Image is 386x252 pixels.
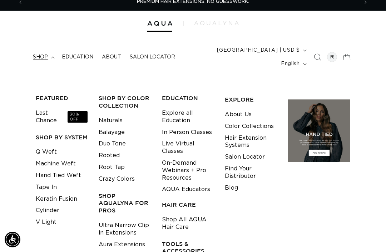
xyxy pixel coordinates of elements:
[162,184,210,195] a: AQUA Educators
[310,49,325,65] summary: Search
[5,232,20,247] div: Accessibility Menu
[36,134,88,141] h3: SHOP BY SYSTEM
[194,21,239,25] img: aqualyna.com
[62,54,93,60] span: Education
[99,192,150,214] h3: Shop AquaLyna for Pros
[162,157,214,184] a: On-Demand Webinars + Pro Resources
[58,50,98,65] a: Education
[99,115,123,127] a: Naturals
[99,94,150,109] h3: Shop by Color Collection
[99,150,120,161] a: Rooted
[36,216,56,228] a: V Light
[36,193,77,205] a: Keratin Fusion
[217,47,300,54] span: [GEOGRAPHIC_DATA] | USD $
[36,158,76,170] a: Machine Weft
[162,107,214,127] a: Explore all Education
[281,60,300,68] span: English
[98,50,125,65] a: About
[162,201,214,209] h3: HAIR CARE
[162,127,212,138] a: In Person Classes
[36,170,81,181] a: Hand Tied Weft
[99,173,135,185] a: Crazy Colors
[213,43,310,57] button: [GEOGRAPHIC_DATA] | USD $
[102,54,121,60] span: About
[36,94,88,102] h3: FEATURED
[225,132,277,151] a: Hair Extension Systems
[99,127,125,138] a: Balayage
[225,120,274,132] a: Color Collections
[162,94,214,102] h3: EDUCATION
[350,218,386,252] iframe: Chat Widget
[225,96,277,103] h3: EXPLORE
[29,50,58,65] summary: shop
[99,138,126,150] a: Duo Tone
[36,205,59,216] a: Cylinder
[130,54,175,60] span: Salon Locator
[225,151,265,163] a: Salon Locator
[36,146,57,158] a: Q Weft
[36,181,57,193] a: Tape In
[225,182,238,194] a: Blog
[33,54,48,60] span: shop
[162,214,214,233] a: Shop All AQUA Hair Care
[277,57,309,71] button: English
[162,138,214,157] a: Live Virtual Classes
[99,161,125,173] a: Root Tap
[99,239,145,251] a: Aura Extensions
[99,220,150,239] a: Ultra Narrow Clip in Extensions
[36,107,88,127] a: Last Chance30% OFF
[68,111,88,123] span: 30% OFF
[125,50,179,65] a: Salon Locator
[225,163,277,182] a: Find Your Distributor
[225,109,252,120] a: About Us
[147,21,172,26] img: Aqua Hair Extensions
